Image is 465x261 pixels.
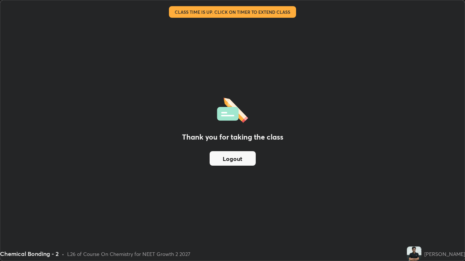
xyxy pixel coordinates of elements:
[210,151,256,166] button: Logout
[67,250,190,258] div: L26 of Course On Chemistry for NEET Growth 2 2027
[407,246,421,261] img: 588ed0d5aa0a4b34b0f6ce6dfa894284.jpg
[62,250,64,258] div: •
[217,95,248,123] img: offlineFeedback.1438e8b3.svg
[424,250,465,258] div: [PERSON_NAME]
[182,132,283,142] h2: Thank you for taking the class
